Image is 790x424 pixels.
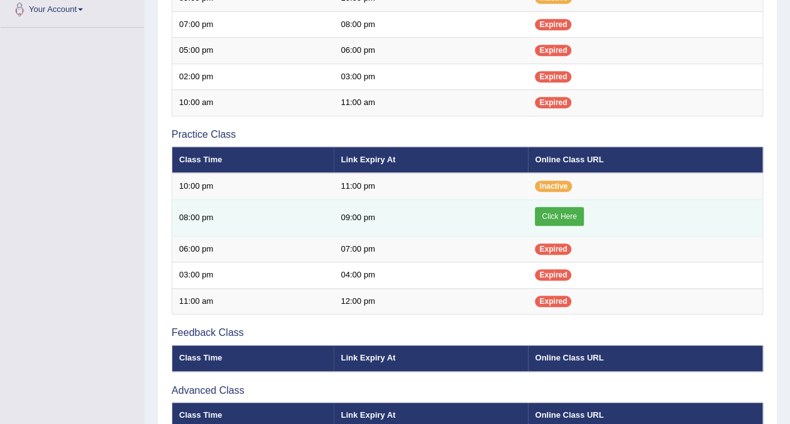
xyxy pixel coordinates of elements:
[172,38,334,64] td: 05:00 pm
[334,147,528,173] th: Link Expiry At
[334,262,528,289] td: 04:00 pm
[172,147,334,173] th: Class Time
[334,345,528,372] th: Link Expiry At
[334,288,528,315] td: 12:00 pm
[172,11,334,38] td: 07:00 pm
[535,207,583,226] a: Click Here
[334,64,528,90] td: 03:00 pm
[172,129,763,140] h3: Practice Class
[172,288,334,315] td: 11:00 am
[535,243,571,255] span: Expired
[535,71,571,82] span: Expired
[334,11,528,38] td: 08:00 pm
[334,90,528,116] td: 11:00 am
[172,262,334,289] td: 03:00 pm
[172,199,334,236] td: 08:00 pm
[172,173,334,199] td: 10:00 pm
[528,345,762,372] th: Online Class URL
[172,385,763,396] h3: Advanced Class
[535,181,572,192] span: Inactive
[334,38,528,64] td: 06:00 pm
[535,269,571,281] span: Expired
[172,236,334,262] td: 06:00 pm
[535,19,571,30] span: Expired
[535,296,571,307] span: Expired
[334,236,528,262] td: 07:00 pm
[334,199,528,236] td: 09:00 pm
[172,90,334,116] td: 10:00 am
[172,64,334,90] td: 02:00 pm
[334,173,528,199] td: 11:00 pm
[172,345,334,372] th: Class Time
[535,45,571,56] span: Expired
[172,327,763,338] h3: Feedback Class
[528,147,762,173] th: Online Class URL
[535,97,571,108] span: Expired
